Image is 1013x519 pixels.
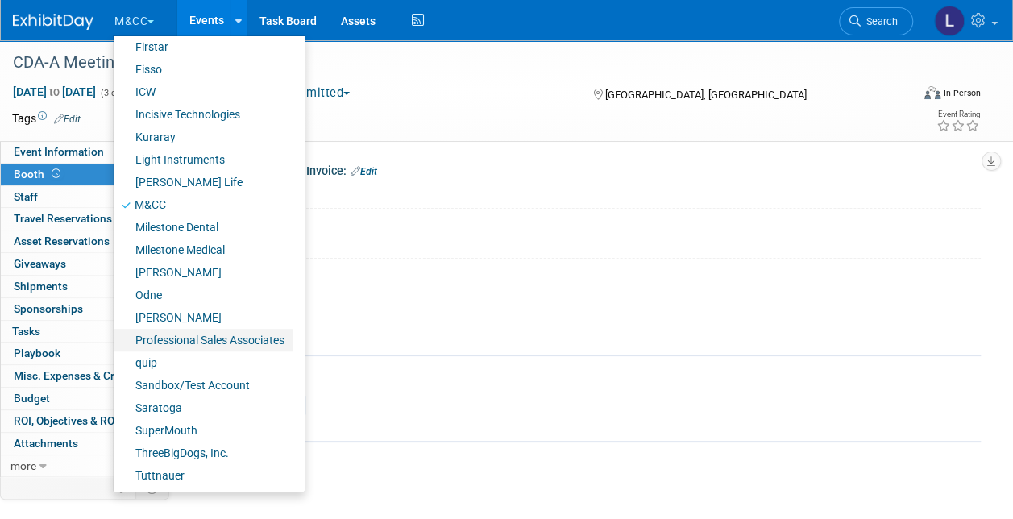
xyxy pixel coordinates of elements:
[114,103,293,126] a: Incisive Technologies
[1,253,168,275] a: Giveaways
[1,455,168,477] a: more
[209,278,969,303] div: 20x30 600sq ft
[14,347,60,359] span: Playbook
[114,464,293,487] a: Tuttnauer
[1,321,168,343] a: Tasks
[114,126,293,148] a: Kuraray
[99,88,133,98] span: (3 days)
[114,81,293,103] a: ICW
[14,190,38,203] span: Staff
[14,168,64,181] span: Booth
[14,212,112,225] span: Travel Reservations
[13,14,93,30] img: ExhibitDay
[108,477,136,498] td: Personalize Event Tab Strip
[12,325,40,338] span: Tasks
[1,388,168,409] a: Budget
[14,369,139,382] span: Misc. Expenses & Credits
[861,15,898,27] span: Search
[1,208,168,230] a: Travel Reservations
[114,239,293,261] a: Milestone Medical
[14,257,66,270] span: Giveaways
[1,276,168,297] a: Shipments
[114,419,293,442] a: SuperMouth
[114,193,293,216] a: M&CC
[1,365,168,387] a: Misc. Expenses & Credits
[114,329,293,351] a: Professional Sales Associates
[54,114,81,125] a: Edit
[197,159,981,180] div: Booth Reservation & Invoice:
[840,84,981,108] div: Event Format
[1,410,168,432] a: ROI, Objectives & ROO
[7,48,898,77] div: CDA-A Meeting 06836-2025 M&CC PSA
[1,230,168,252] a: Asset Reservations7
[934,6,965,36] img: Lori Stewart
[197,209,981,229] div: Booth Number:
[14,392,50,405] span: Budget
[114,171,293,193] a: [PERSON_NAME] Life
[1,343,168,364] a: Playbook
[1,433,168,455] a: Attachments
[114,148,293,171] a: Light Instruments
[605,89,807,101] span: [GEOGRAPHIC_DATA], [GEOGRAPHIC_DATA]
[260,85,356,102] button: Committed
[1,298,168,320] a: Sponsorships
[197,259,981,279] div: Booth Size:
[114,351,293,374] a: quip
[14,145,104,158] span: Event Information
[114,261,293,284] a: [PERSON_NAME]
[14,414,122,427] span: ROI, Objectives & ROO
[114,397,293,419] a: Saratoga
[936,110,980,118] div: Event Rating
[351,166,377,177] a: Edit
[12,110,81,127] td: Tags
[1,186,168,208] a: Staff
[924,86,940,99] img: Format-Inperson.png
[47,85,62,98] span: to
[1,164,168,185] a: Booth
[209,227,969,252] div: 1326
[209,182,969,202] div: Need to Reserve
[14,437,78,450] span: Attachments
[1,141,168,163] a: Event Information
[114,374,293,397] a: Sandbox/Test Account
[114,306,293,329] a: [PERSON_NAME]
[943,87,981,99] div: In-Person
[114,216,293,239] a: Milestone Dental
[114,442,293,464] a: ThreeBigDogs, Inc.
[839,7,913,35] a: Search
[14,280,68,293] span: Shipments
[10,459,36,472] span: more
[48,168,64,180] span: Booth not reserved yet
[189,368,981,386] div: Booth Services
[114,284,293,306] a: Odne
[197,309,981,330] div: Booth Notes:
[14,302,83,315] span: Sponsorships
[114,58,293,81] a: Fisso
[12,85,97,99] span: [DATE] [DATE]
[14,235,126,247] span: Asset Reservations
[114,35,293,58] a: Firstar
